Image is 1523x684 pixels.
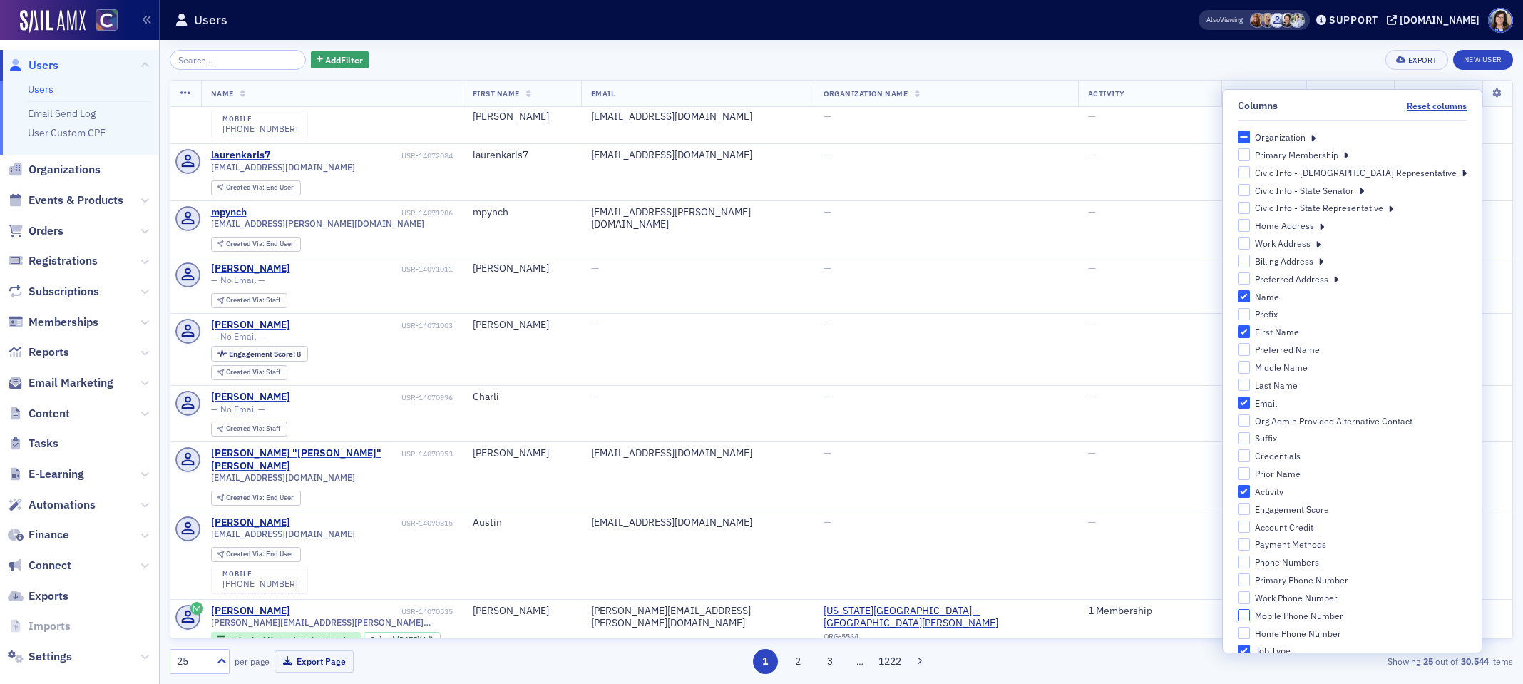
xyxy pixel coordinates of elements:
[1280,13,1295,28] span: Pamela Galey-Coleman
[1329,14,1378,26] div: Support
[29,375,113,391] span: Email Marketing
[20,10,86,33] img: SailAMX
[226,184,294,192] div: End User
[1255,468,1301,480] div: Prior Name
[1255,415,1412,427] div: Org Admin Provided Alternative Contact
[1385,50,1447,70] button: Export
[1238,449,1251,462] input: Credentials
[194,11,227,29] h1: Users
[1453,50,1513,70] a: New User
[325,53,363,66] span: Add Filter
[177,654,208,669] div: 25
[29,466,84,482] span: E-Learning
[1408,56,1437,64] div: Export
[275,650,354,673] button: Export Page
[29,618,71,634] span: Imports
[824,605,1067,630] a: [US_STATE][GEOGRAPHIC_DATA] – [GEOGRAPHIC_DATA][PERSON_NAME]
[1255,628,1341,640] div: Home Phone Number
[1238,379,1251,392] input: Last Name
[824,88,908,98] span: Organization Name
[226,551,294,558] div: End User
[473,516,571,529] div: Austin
[86,9,118,34] a: View Homepage
[292,321,453,330] div: USR-14071003
[1238,290,1251,303] input: Name
[1238,467,1251,480] input: Prior Name
[824,318,831,331] span: —
[211,346,308,362] div: Engagement Score: 8
[1316,88,1372,98] span: Date Created
[211,275,265,285] span: — No Email —
[1255,592,1338,604] div: Work Phone Number
[226,183,266,192] span: Created Via :
[227,635,298,645] span: Active (Paid by Org)
[1255,556,1319,568] div: Phone Numbers
[29,527,69,543] span: Finance
[1088,110,1096,123] span: —
[1255,432,1277,444] div: Suffix
[1255,504,1329,516] div: Engagement Score
[1259,88,1296,98] span: Job Type
[1255,379,1298,392] div: Last Name
[591,88,615,98] span: Email
[8,618,71,634] a: Imports
[401,449,453,459] div: USR-14070953
[29,58,58,73] span: Users
[170,50,306,70] input: Search…
[29,558,71,573] span: Connect
[1238,184,1251,197] input: Civic Info - State Senator
[211,605,290,618] div: [PERSON_NAME]
[211,516,290,529] a: [PERSON_NAME]
[226,369,280,377] div: Staff
[226,549,266,558] span: Created Via :
[292,519,453,528] div: USR-14070815
[1088,148,1096,161] span: —
[1238,255,1251,267] input: Billing Address
[28,83,53,96] a: Users
[1238,325,1251,338] input: First Name
[1255,220,1314,232] div: Home Address
[1088,605,1152,618] a: 1 Membership
[1238,343,1251,356] input: Preferred Name
[8,344,69,360] a: Reports
[1387,15,1484,25] button: [DOMAIN_NAME]
[591,149,804,162] div: [EMAIL_ADDRESS][DOMAIN_NAME]
[591,111,804,123] div: [EMAIL_ADDRESS][DOMAIN_NAME]
[1088,516,1096,529] span: —
[249,208,453,218] div: USR-14071986
[1206,15,1243,25] span: Viewing
[298,635,355,645] span: Student Member
[222,570,298,578] div: mobile
[226,494,294,502] div: End User
[235,655,270,668] label: per page
[8,253,98,269] a: Registrations
[29,315,98,330] span: Memberships
[1255,149,1338,161] div: Primary Membership
[226,240,294,248] div: End User
[211,262,290,275] a: [PERSON_NAME]
[211,491,301,506] div: Created Via: End User
[818,649,843,674] button: 3
[1238,361,1251,374] input: Middle Name
[211,180,301,195] div: Created Via: End User
[226,297,280,305] div: Staff
[824,148,831,161] span: —
[1400,14,1480,26] div: [DOMAIN_NAME]
[8,497,96,513] a: Automations
[1088,446,1096,459] span: —
[217,635,354,644] a: Active (Paid by Org) Student Member
[8,649,72,665] a: Settings
[473,319,571,332] div: [PERSON_NAME]
[29,497,96,513] span: Automations
[8,466,84,482] a: E-Learning
[1088,262,1096,275] span: —
[211,149,270,162] div: laurenkarls7
[1238,131,1251,143] input: Organization
[211,447,399,472] a: [PERSON_NAME] "[PERSON_NAME]" [PERSON_NAME]
[211,319,290,332] div: [PERSON_NAME]
[96,9,118,31] img: SailAMX
[28,126,106,139] a: User Custom CPE
[222,578,298,589] a: [PHONE_NUMBER]
[29,436,58,451] span: Tasks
